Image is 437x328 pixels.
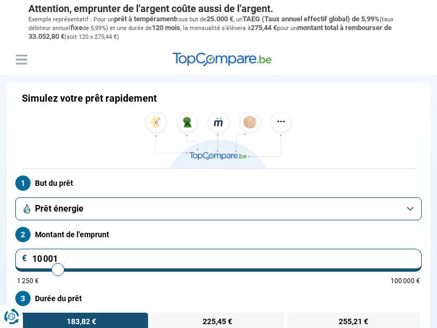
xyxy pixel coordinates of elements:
span: TAEG (Taux annuel effectif global) de 5,99% [243,15,380,23]
span: Prêt énergie [35,203,84,215]
span: 100 000 € [391,278,420,284]
p: Exemple représentatif : Pour un tous but de , un (taux débiteur annuel de 5,99%) et une durée de ... [28,15,409,42]
span: prêt à tempérament [114,15,176,23]
button: Prêt énergie [15,197,422,220]
button: Menu [13,51,29,68]
span: fixe [70,24,82,32]
span: 120 mois [152,24,180,32]
span: 183,82 € [67,318,96,325]
span: € [22,254,27,263]
span: 225,45 € [203,318,232,325]
h1: Simulez votre prêt rapidement [22,92,157,104]
span: 275,44 € [251,24,277,32]
span: 25.000 € [206,15,233,23]
span: 255,21 € [339,318,368,325]
span: montant total à rembourser de 33.052,80 € [28,24,392,40]
label: Montant de l'emprunt [15,227,422,242]
label: Durée du prêt [15,291,422,306]
span: 1 250 € [17,278,39,284]
img: TopCompare [173,52,271,67]
img: TopCompare.be [142,112,295,168]
label: But du prêt [15,175,422,191]
p: Attention, emprunter de l'argent coûte aussi de l'argent. [28,3,409,15]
